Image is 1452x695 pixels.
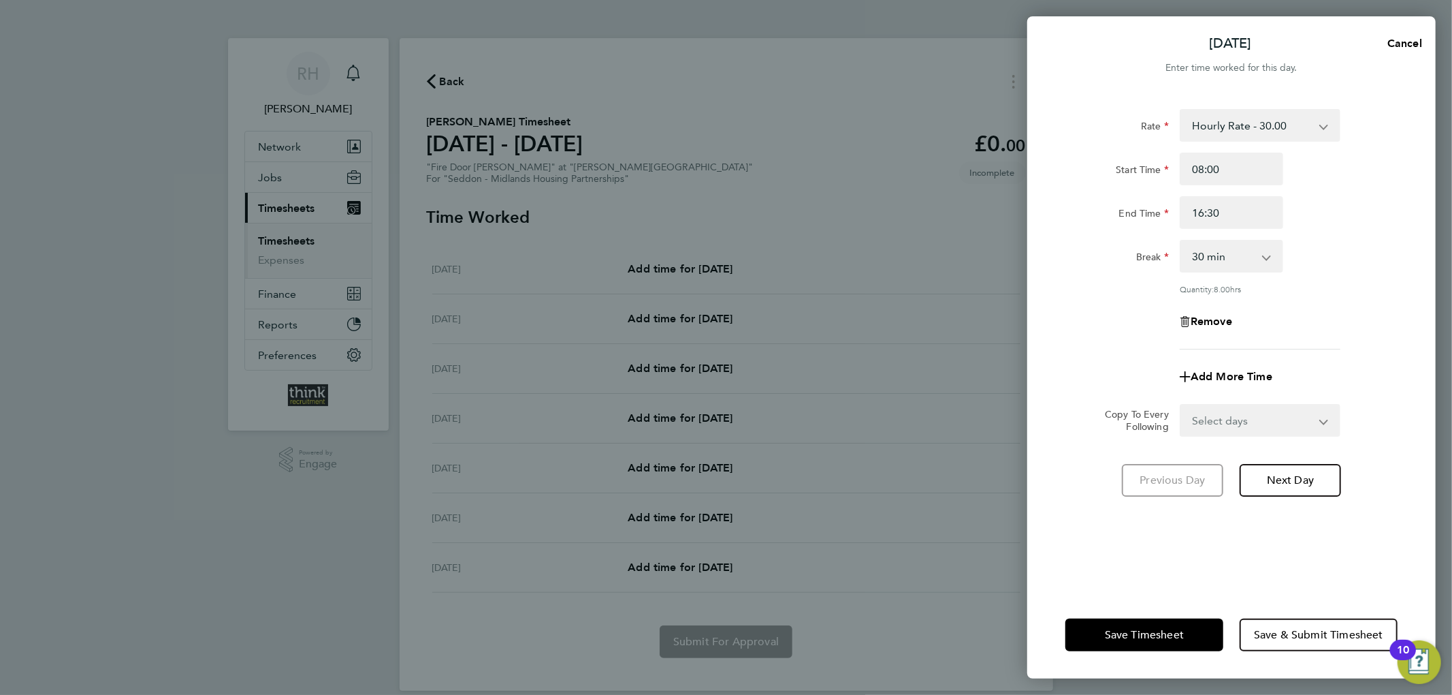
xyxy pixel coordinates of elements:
button: Save & Submit Timesheet [1240,619,1398,651]
span: Remove [1191,315,1232,328]
label: Rate [1141,120,1169,136]
span: Add More Time [1191,370,1272,383]
div: 10 [1397,650,1409,668]
p: [DATE] [1210,34,1252,53]
button: Remove [1180,316,1232,327]
button: Save Timesheet [1065,619,1223,651]
div: Enter time worked for this day. [1027,60,1436,76]
button: Next Day [1240,464,1341,497]
label: Copy To Every Following [1094,408,1169,433]
label: Break [1136,251,1169,267]
button: Open Resource Center, 10 new notifications [1398,640,1441,684]
span: 8.00 [1214,283,1230,294]
label: End Time [1119,207,1169,223]
input: E.g. 18:00 [1180,196,1283,229]
span: Next Day [1267,474,1314,487]
button: Cancel [1366,30,1436,57]
span: Save & Submit Timesheet [1254,628,1383,642]
label: Start Time [1116,164,1169,180]
span: Cancel [1383,37,1422,50]
span: Save Timesheet [1105,628,1184,642]
button: Add More Time [1180,371,1272,382]
div: Quantity: hrs [1180,283,1340,294]
input: E.g. 08:00 [1180,153,1283,185]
